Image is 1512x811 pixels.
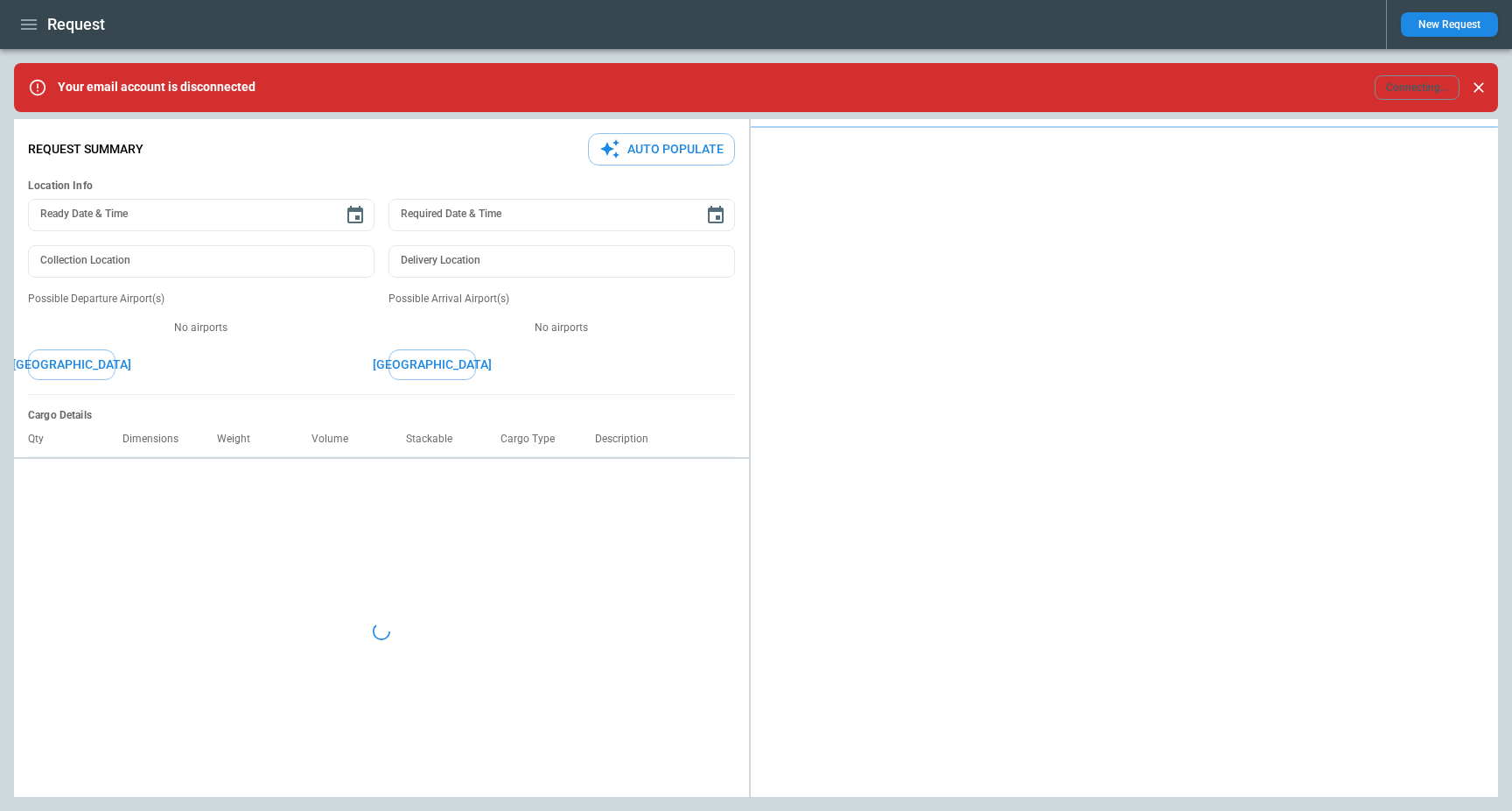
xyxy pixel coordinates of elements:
[28,321,374,335] p: No airports
[28,142,143,157] p: Request Summary
[122,433,192,446] p: Dimensions
[388,321,735,335] p: No airports
[595,433,662,446] p: Description
[698,198,733,233] button: Choose date
[1466,68,1491,107] div: dismiss
[338,198,373,233] button: Choose date
[588,133,735,166] button: Auto Populate
[28,349,115,380] button: [GEOGRAPHIC_DATA]
[1466,75,1491,100] button: Close
[406,433,466,446] p: Stackable
[311,433,362,446] p: Volume
[217,433,264,446] p: Weight
[28,180,735,193] h6: Location Info
[388,292,735,307] p: Possible Arrival Airport(s)
[388,349,476,380] button: [GEOGRAPHIC_DATA]
[47,14,105,35] h1: Request
[28,433,58,446] p: Qty
[1401,12,1498,37] button: New Request
[28,292,374,307] p: Possible Departure Airport(s)
[28,409,735,422] h6: Cargo Details
[58,80,255,95] p: Your email account is disconnected
[500,433,569,446] p: Cargo Type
